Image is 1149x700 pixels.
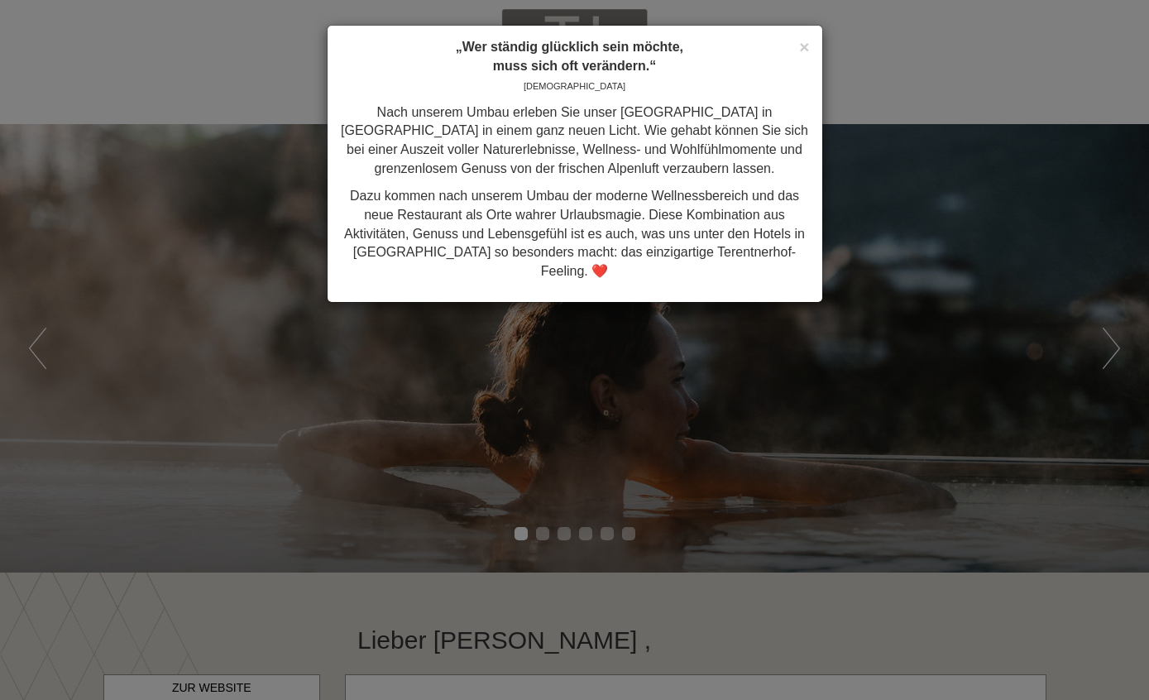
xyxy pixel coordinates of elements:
p: Dazu kommen nach unserem Umbau der moderne Wellnessbereich und das neue Restaurant als Orte wahre... [340,187,810,281]
p: Nach unserem Umbau erleben Sie unser [GEOGRAPHIC_DATA] in [GEOGRAPHIC_DATA] in einem ganz neuen L... [340,103,810,179]
strong: „Wer ständig glücklich sein möchte, [456,40,683,54]
span: [DEMOGRAPHIC_DATA] [524,81,625,91]
strong: muss sich oft verändern.“ [493,59,656,73]
span: × [799,37,809,56]
button: Close [799,38,809,55]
